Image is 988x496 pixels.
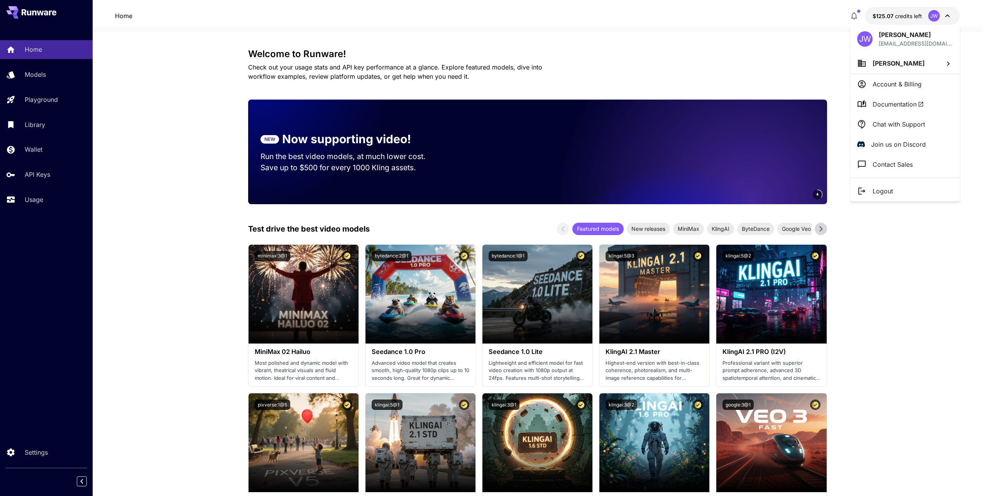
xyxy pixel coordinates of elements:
p: Contact Sales [873,160,913,169]
p: Chat with Support [873,120,925,129]
span: Documentation [873,100,924,109]
span: [PERSON_NAME] [873,59,925,67]
div: safe.book8878@fastmail.com [879,39,953,47]
p: Join us on Discord [871,140,926,149]
p: Logout [873,186,893,196]
div: JW [857,31,873,47]
p: [EMAIL_ADDRESS][DOMAIN_NAME] [879,39,953,47]
p: Account & Billing [873,80,922,89]
button: [PERSON_NAME] [850,53,960,74]
p: [PERSON_NAME] [879,30,953,39]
